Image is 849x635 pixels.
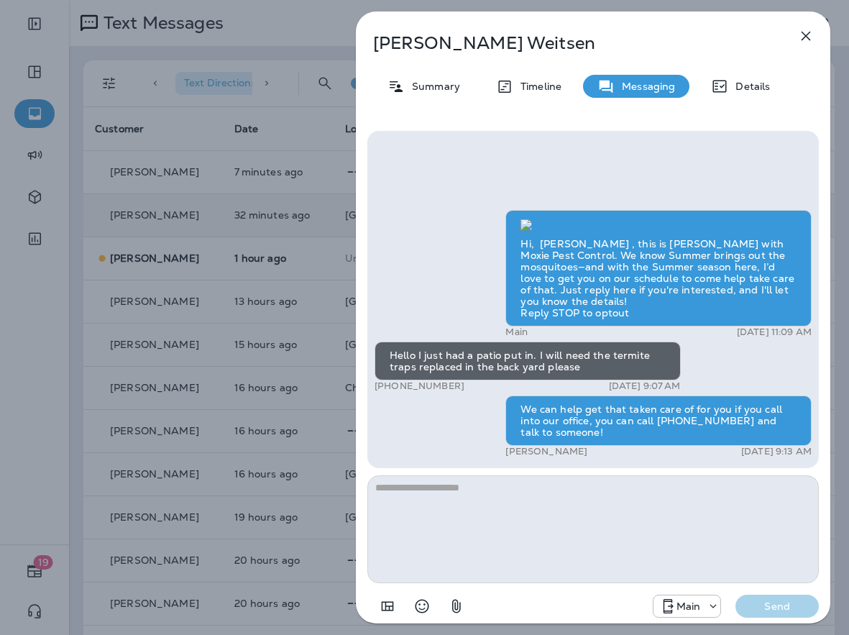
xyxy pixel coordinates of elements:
p: Summary [405,81,460,92]
p: [DATE] 11:09 AM [737,326,812,338]
p: Main [505,326,528,338]
div: Hi, [PERSON_NAME] , this is [PERSON_NAME] with Moxie Pest Control. We know Summer brings out the ... [505,210,812,326]
p: [DATE] 9:07 AM [609,380,681,392]
div: +1 (817) 482-3792 [653,598,721,615]
p: [PERSON_NAME] Weitsen [373,33,766,53]
div: Hello I just had a patio put in. I will need the termite traps replaced in the back yard please [375,342,681,380]
p: Details [728,81,770,92]
img: twilio-download [520,219,532,231]
button: Add in a premade template [373,592,402,621]
p: Timeline [513,81,561,92]
p: [PHONE_NUMBER] [375,380,464,392]
p: [DATE] 9:13 AM [741,446,812,457]
p: Messaging [615,81,675,92]
p: [PERSON_NAME] [505,446,587,457]
div: We can help get that taken care of for you if you call into our office, you can call [PHONE_NUMBE... [505,396,812,446]
button: Select an emoji [408,592,436,621]
p: Main [676,600,701,612]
